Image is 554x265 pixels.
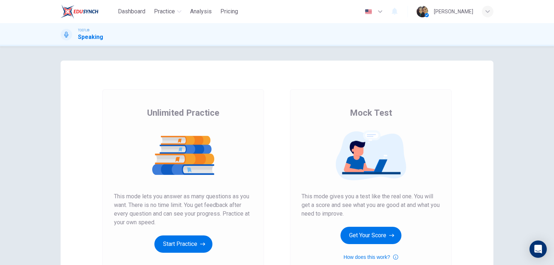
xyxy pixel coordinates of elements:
h1: Speaking [78,33,103,41]
button: Practice [151,5,184,18]
span: Dashboard [118,7,145,16]
button: How does this work? [343,253,398,261]
button: Start Practice [154,235,212,253]
span: Practice [154,7,175,16]
a: EduSynch logo [61,4,115,19]
span: This mode lets you answer as many questions as you want. There is no time limit. You get feedback... [114,192,252,227]
button: Get Your Score [340,227,401,244]
span: Analysis [190,7,212,16]
span: Mock Test [350,107,392,119]
span: This mode gives you a test like the real one. You will get a score and see what you are good at a... [302,192,440,218]
button: Dashboard [115,5,148,18]
img: EduSynch logo [61,4,98,19]
div: [PERSON_NAME] [434,7,473,16]
span: TOEFL® [78,28,89,33]
span: Unlimited Practice [147,107,219,119]
span: Pricing [220,7,238,16]
img: en [364,9,373,14]
button: Pricing [217,5,241,18]
button: Analysis [187,5,215,18]
img: Profile picture [417,6,428,17]
div: Open Intercom Messenger [529,240,547,258]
